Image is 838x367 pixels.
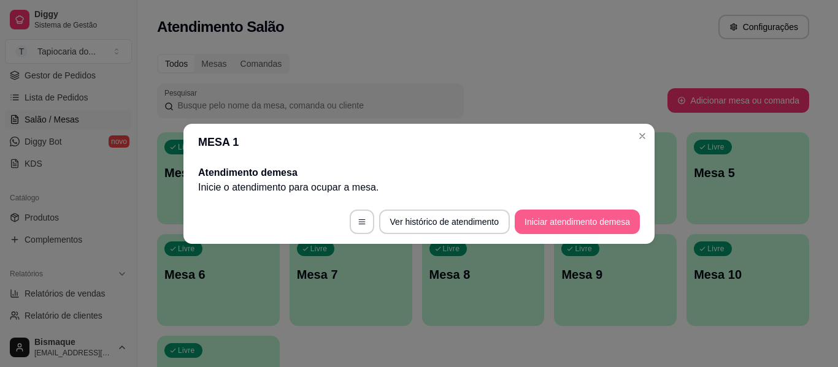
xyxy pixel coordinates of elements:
button: Close [632,126,652,146]
h2: Atendimento de mesa [198,165,640,180]
button: Ver histórico de atendimento [379,210,510,234]
p: Inicie o atendimento para ocupar a mesa . [198,180,640,195]
button: Iniciar atendimento demesa [515,210,640,234]
header: MESA 1 [183,124,655,161]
